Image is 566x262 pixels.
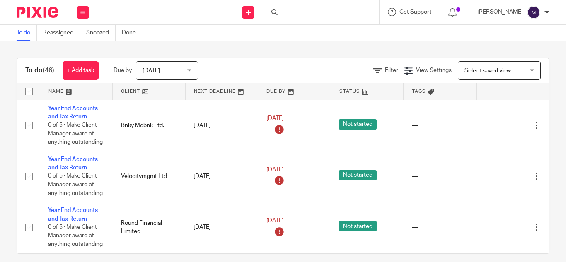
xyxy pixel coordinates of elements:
a: Snoozed [86,25,116,41]
span: 0 of 5 · Make Client Manager aware of anything outstanding [48,224,103,247]
span: View Settings [416,67,452,73]
img: svg%3E [527,6,540,19]
div: --- [412,223,468,231]
p: Due by [114,66,132,75]
span: Tags [412,89,426,94]
td: Velocitymgmt Ltd [113,151,186,202]
span: Get Support [399,9,431,15]
a: + Add task [63,61,99,80]
span: Not started [339,119,377,130]
div: --- [412,172,468,180]
td: [DATE] [185,100,258,151]
span: 0 of 5 · Make Client Manager aware of anything outstanding [48,173,103,196]
a: Reassigned [43,25,80,41]
td: Bnky Mcbnk Ltd. [113,100,186,151]
span: [DATE] [266,116,284,122]
a: To do [17,25,37,41]
span: Not started [339,221,377,231]
div: --- [412,121,468,130]
a: Year End Accounts and Tax Return [48,156,98,171]
span: (46) [43,67,54,74]
span: [DATE] [143,68,160,74]
span: Filter [385,67,398,73]
a: Year End Accounts and Tax Return [48,207,98,221]
span: [DATE] [266,167,284,173]
td: [DATE] [185,202,258,253]
td: [DATE] [185,151,258,202]
td: Round Financial Limited [113,202,186,253]
span: Not started [339,170,377,180]
span: [DATE] [266,218,284,224]
h1: To do [25,66,54,75]
span: 0 of 5 · Make Client Manager aware of anything outstanding [48,122,103,145]
img: Pixie [17,7,58,18]
a: Done [122,25,142,41]
a: Year End Accounts and Tax Return [48,106,98,120]
p: [PERSON_NAME] [477,8,523,16]
span: Select saved view [464,68,511,74]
